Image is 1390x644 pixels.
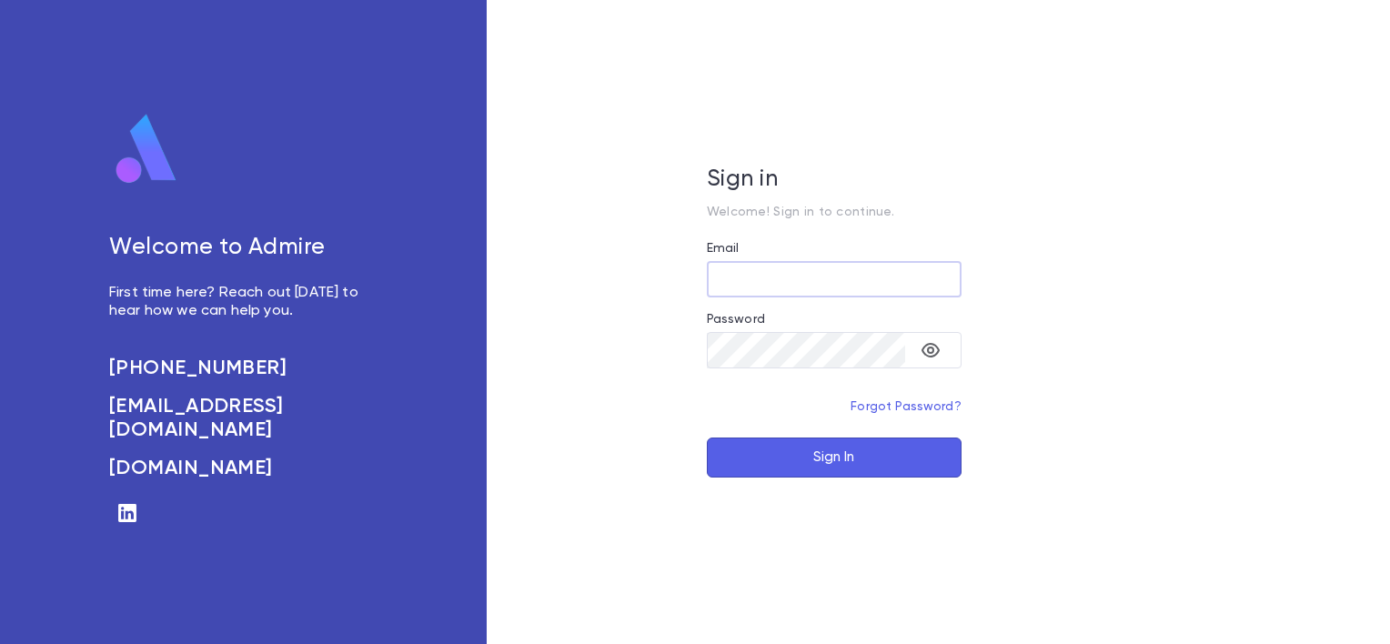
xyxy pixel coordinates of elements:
[707,312,765,327] label: Password
[109,395,378,442] a: [EMAIL_ADDRESS][DOMAIN_NAME]
[707,241,740,256] label: Email
[109,284,378,320] p: First time here? Reach out [DATE] to hear how we can help you.
[912,332,949,368] button: toggle password visibility
[851,400,962,413] a: Forgot Password?
[109,235,378,262] h5: Welcome to Admire
[707,205,962,219] p: Welcome! Sign in to continue.
[109,457,378,480] a: [DOMAIN_NAME]
[707,438,962,478] button: Sign In
[109,113,184,186] img: logo
[109,357,378,380] a: [PHONE_NUMBER]
[707,166,962,194] h5: Sign in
